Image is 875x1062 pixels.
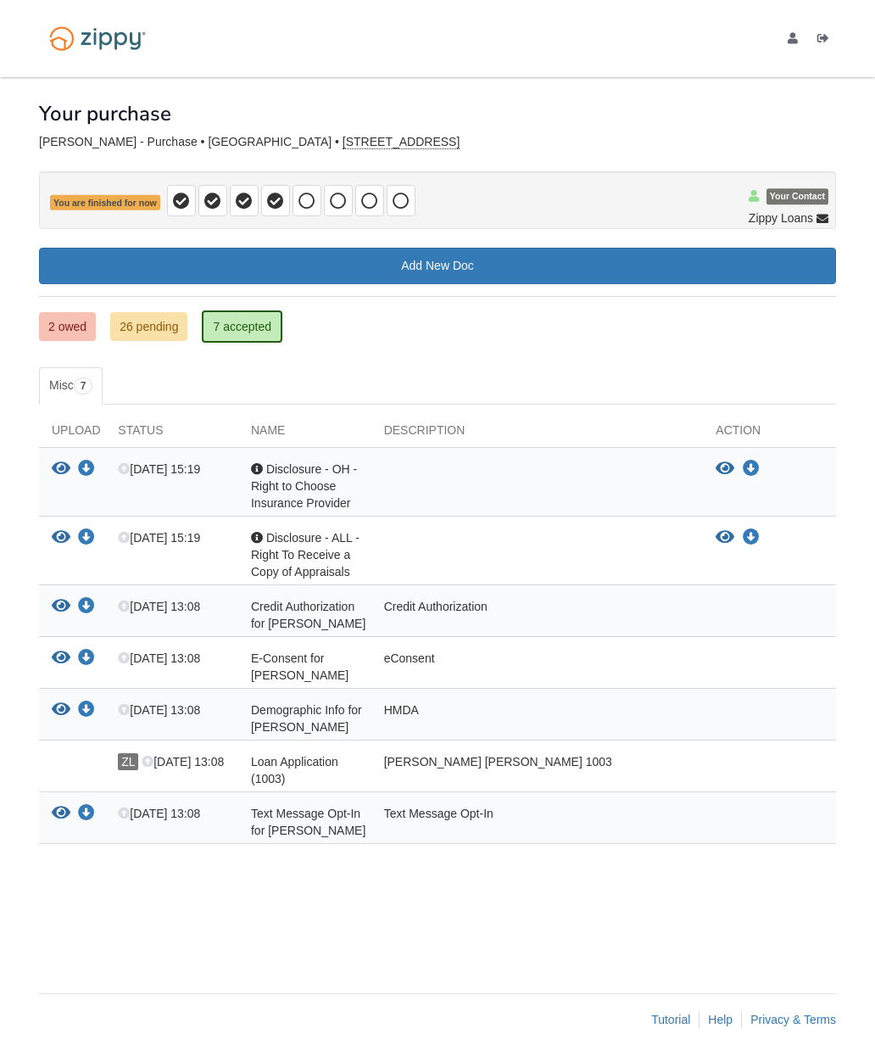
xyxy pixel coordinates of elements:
[52,805,70,823] button: View Text Message Opt-In for Ethan Warren Seip
[251,531,359,579] span: Disclosure - ALL - Right To Receive a Copy of Appraisals
[39,312,96,341] a: 2 owed
[74,377,93,394] span: 7
[142,755,224,769] span: [DATE] 13:08
[766,189,828,205] span: Your Contact
[78,601,95,614] a: Download Credit Authorization for Ethan Seip
[118,753,138,770] span: ZL
[118,600,200,613] span: [DATE] 13:08
[743,462,760,476] a: Download Disclosure - OH - Right to Choose Insurance Provider
[788,32,805,49] a: edit profile
[118,807,200,820] span: [DATE] 13:08
[39,103,171,125] h1: Your purchase
[371,805,704,839] div: Text Message Opt-In
[651,1013,690,1026] a: Tutorial
[202,310,282,343] a: 7 accepted
[371,650,704,684] div: eConsent
[251,703,362,734] span: Demographic Info for [PERSON_NAME]
[39,422,105,447] div: Upload
[52,529,70,547] button: View Disclosure - ALL - Right To Receive a Copy of Appraisals
[371,753,704,787] div: [PERSON_NAME] [PERSON_NAME] 1003
[52,650,70,668] button: View E-Consent for Ethan Seip
[716,461,734,478] button: View Disclosure - OH - Right to Choose Insurance Provider
[251,651,348,682] span: E-Consent for [PERSON_NAME]
[251,462,357,510] span: Disclosure - OH - Right to Choose Insurance Provider
[39,248,836,284] a: Add New Doc
[251,600,365,630] span: Credit Authorization for [PERSON_NAME]
[78,808,95,821] a: Download Text Message Opt-In for Ethan Warren Seip
[50,195,160,211] span: You are finished for now
[39,367,103,405] a: Misc
[78,652,95,666] a: Download E-Consent for Ethan Seip
[708,1013,733,1026] a: Help
[750,1013,836,1026] a: Privacy & Terms
[371,422,704,447] div: Description
[251,807,365,837] span: Text Message Opt-In for [PERSON_NAME]
[716,529,734,546] button: View Disclosure - ALL - Right To Receive a Copy of Appraisals
[749,210,813,226] span: Zippy Loans
[110,312,187,341] a: 26 pending
[371,701,704,735] div: HMDA
[118,462,200,476] span: [DATE] 15:19
[78,463,95,477] a: Download Disclosure - OH - Right to Choose Insurance Provider
[743,531,760,545] a: Download Disclosure - ALL - Right To Receive a Copy of Appraisals
[52,701,70,719] button: View Demographic Info for Ethan Warren Seip
[251,755,338,785] span: Loan Application (1003)
[118,703,200,717] span: [DATE] 13:08
[238,422,371,447] div: Name
[39,19,156,59] img: Logo
[371,598,704,632] div: Credit Authorization
[52,598,70,616] button: View Credit Authorization for Ethan Seip
[703,422,836,447] div: Action
[78,532,95,545] a: Download Disclosure - ALL - Right To Receive a Copy of Appraisals
[39,135,836,149] div: [PERSON_NAME] - Purchase • [GEOGRAPHIC_DATA] •
[118,531,200,545] span: [DATE] 15:19
[105,422,238,447] div: Status
[817,32,836,49] a: Log out
[118,651,200,665] span: [DATE] 13:08
[52,461,70,478] button: View Disclosure - OH - Right to Choose Insurance Provider
[78,704,95,718] a: Download Demographic Info for Ethan Warren Seip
